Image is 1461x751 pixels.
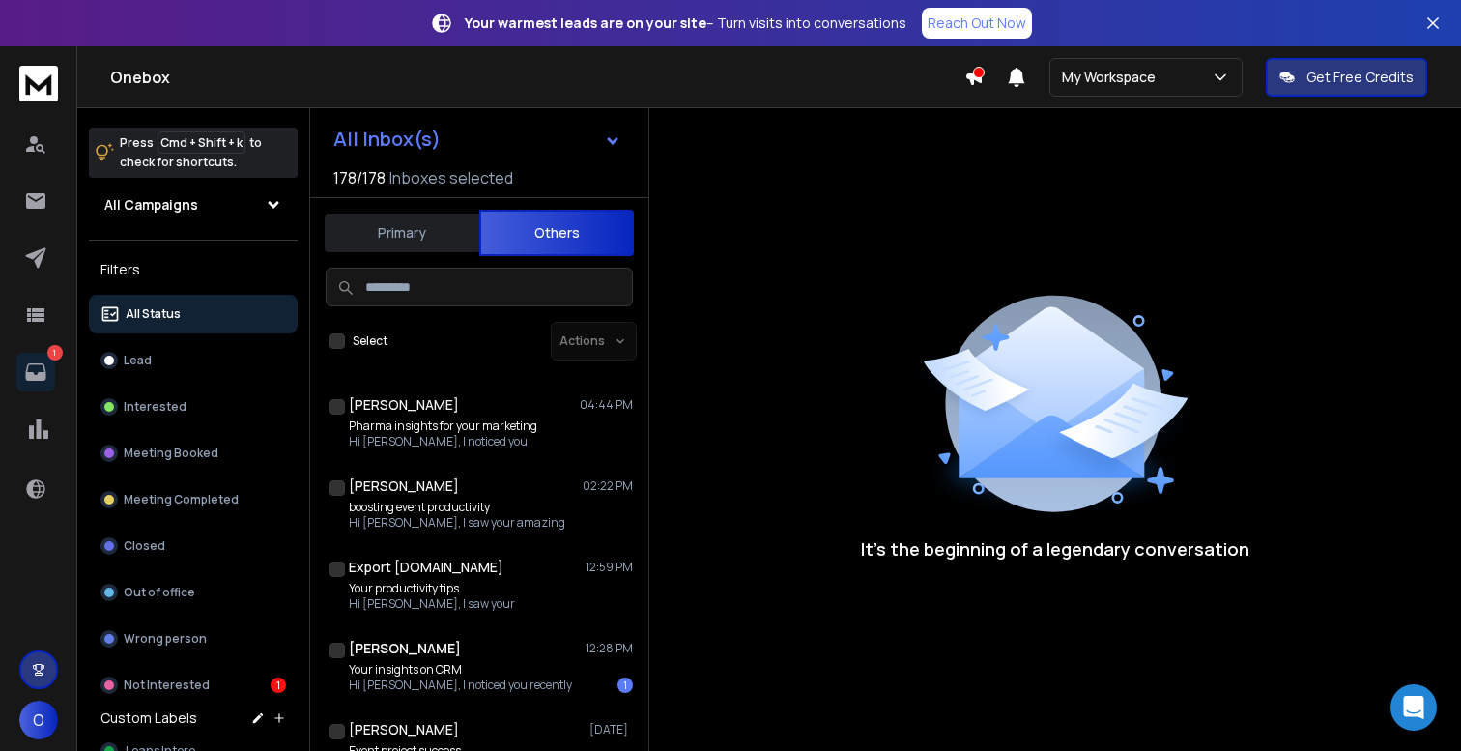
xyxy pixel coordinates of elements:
[89,341,298,380] button: Lead
[465,14,906,33] p: – Turn visits into conversations
[349,395,459,415] h1: [PERSON_NAME]
[110,66,964,89] h1: Onebox
[271,678,286,693] div: 1
[124,538,165,554] p: Closed
[349,515,565,531] p: Hi [PERSON_NAME], I saw your amazing
[124,353,152,368] p: Lead
[349,662,572,678] p: Your insights on CRM
[89,295,298,333] button: All Status
[349,500,565,515] p: boosting event productivity
[349,596,515,612] p: Hi [PERSON_NAME], I saw your
[89,186,298,224] button: All Campaigns
[349,434,537,449] p: Hi [PERSON_NAME], I noticed you
[89,434,298,473] button: Meeting Booked
[318,120,637,159] button: All Inbox(s)
[16,353,55,391] a: 1
[586,641,633,656] p: 12:28 PM
[353,333,387,349] label: Select
[126,306,181,322] p: All Status
[922,8,1032,39] a: Reach Out Now
[589,722,633,737] p: [DATE]
[1062,68,1163,87] p: My Workspace
[124,446,218,461] p: Meeting Booked
[333,166,386,189] span: 178 / 178
[861,535,1249,563] p: It’s the beginning of a legendary conversation
[89,480,298,519] button: Meeting Completed
[124,585,195,600] p: Out of office
[19,701,58,739] button: O
[89,388,298,426] button: Interested
[120,133,262,172] p: Press to check for shortcuts.
[479,210,634,256] button: Others
[47,345,63,361] p: 1
[124,399,186,415] p: Interested
[349,419,537,434] p: Pharma insights for your marketing
[349,558,503,577] h1: Export [DOMAIN_NAME]
[100,708,197,728] h3: Custom Labels
[580,397,633,413] p: 04:44 PM
[1390,684,1437,731] div: Open Intercom Messenger
[349,581,515,596] p: Your productivity tips
[349,678,572,693] p: Hi [PERSON_NAME], I noticed you recently
[124,492,239,507] p: Meeting Completed
[124,678,210,693] p: Not Interested
[465,14,706,32] strong: Your warmest leads are on your site
[617,678,633,693] div: 1
[89,256,298,283] h3: Filters
[89,573,298,612] button: Out of office
[158,131,245,154] span: Cmd + Shift + k
[124,631,207,647] p: Wrong person
[349,477,459,496] h1: [PERSON_NAME]
[1266,58,1427,97] button: Get Free Credits
[325,212,479,254] button: Primary
[349,720,459,739] h1: [PERSON_NAME]
[19,66,58,101] img: logo
[89,527,298,565] button: Closed
[583,478,633,494] p: 02:22 PM
[928,14,1026,33] p: Reach Out Now
[586,560,633,575] p: 12:59 PM
[333,130,441,149] h1: All Inbox(s)
[389,166,513,189] h3: Inboxes selected
[89,620,298,658] button: Wrong person
[1306,68,1414,87] p: Get Free Credits
[349,639,461,658] h1: [PERSON_NAME]
[104,195,198,215] h1: All Campaigns
[89,666,298,705] button: Not Interested1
